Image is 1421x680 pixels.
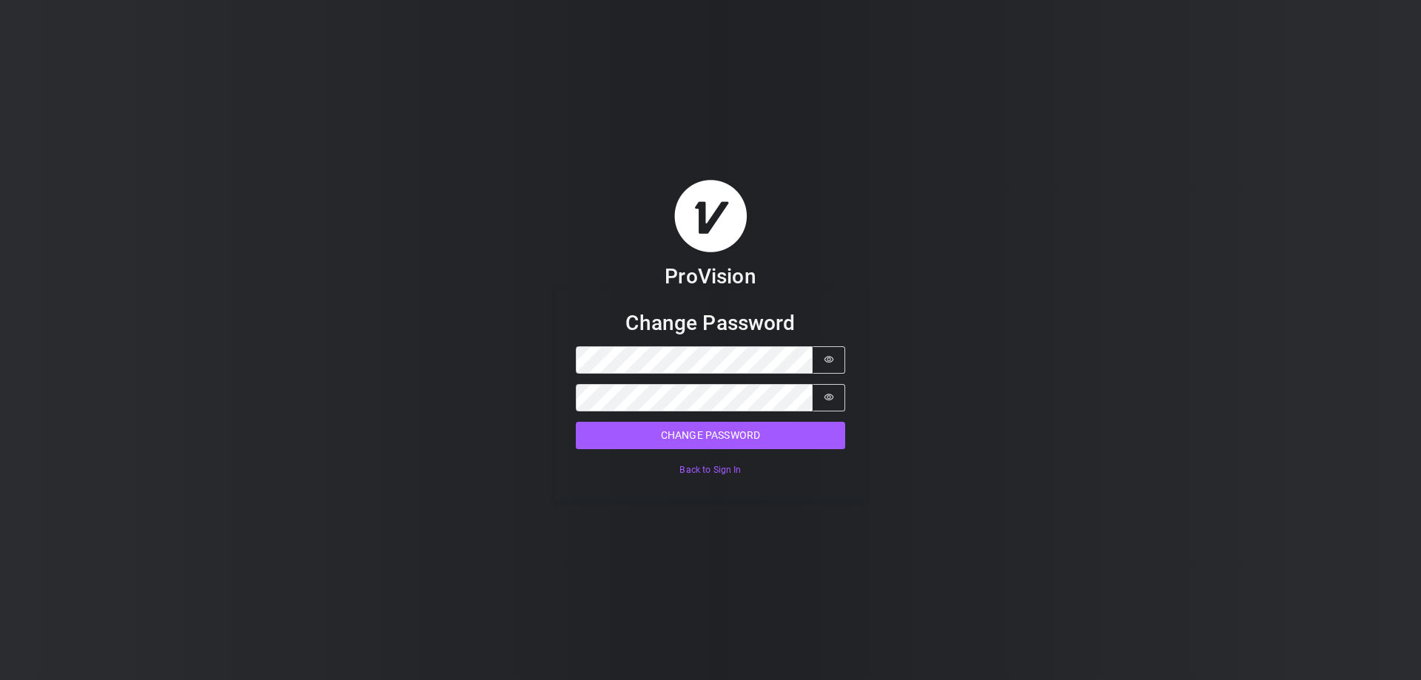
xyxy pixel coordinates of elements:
[813,346,845,374] button: Show password
[576,459,845,481] button: Back to Sign In
[576,422,845,449] button: Change Password
[665,263,756,289] h3: ProVision
[576,310,845,336] h3: Change Password
[813,384,845,411] button: Show password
